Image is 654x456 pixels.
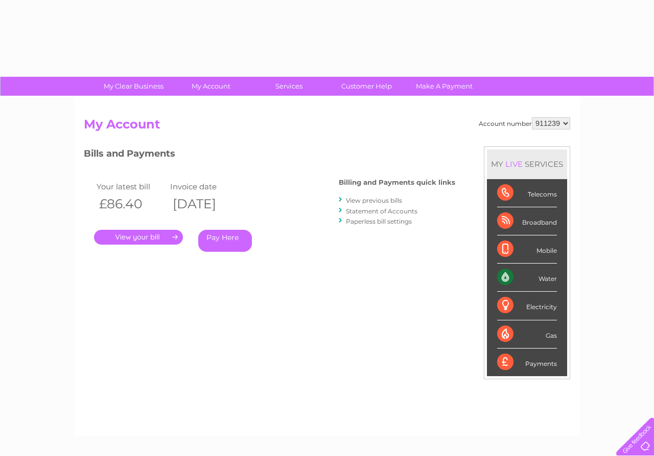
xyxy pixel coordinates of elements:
[84,117,570,137] h2: My Account
[84,146,455,164] h3: Bills and Payments
[497,264,557,292] div: Water
[503,159,525,169] div: LIVE
[346,207,417,215] a: Statement of Accounts
[497,292,557,320] div: Electricity
[198,230,252,252] a: Pay Here
[346,197,402,204] a: View previous bills
[497,179,557,207] div: Telecoms
[346,218,412,225] a: Paperless bill settings
[497,235,557,264] div: Mobile
[402,77,486,96] a: Make A Payment
[497,320,557,349] div: Gas
[91,77,176,96] a: My Clear Business
[94,193,168,214] th: £86.40
[479,117,570,129] div: Account number
[324,77,409,96] a: Customer Help
[168,193,241,214] th: [DATE]
[247,77,331,96] a: Services
[497,207,557,235] div: Broadband
[169,77,253,96] a: My Account
[94,180,168,193] td: Your latest bill
[168,180,241,193] td: Invoice date
[487,149,567,179] div: MY SERVICES
[497,349,557,376] div: Payments
[94,230,183,245] a: .
[339,179,455,186] h4: Billing and Payments quick links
